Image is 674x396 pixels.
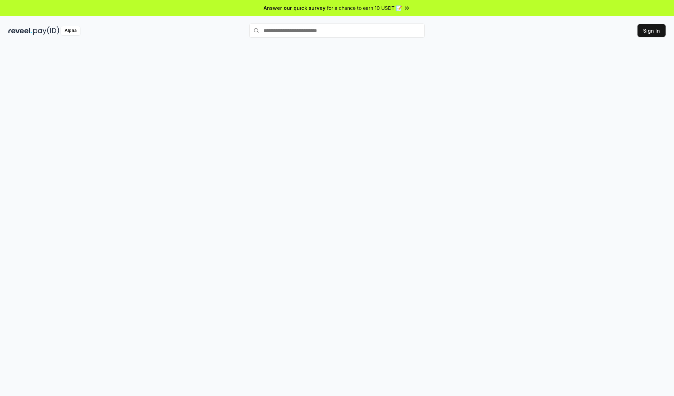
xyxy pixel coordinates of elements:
span: for a chance to earn 10 USDT 📝 [327,4,402,12]
img: pay_id [33,26,59,35]
img: reveel_dark [8,26,32,35]
button: Sign In [637,24,666,37]
div: Alpha [61,26,80,35]
span: Answer our quick survey [264,4,325,12]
